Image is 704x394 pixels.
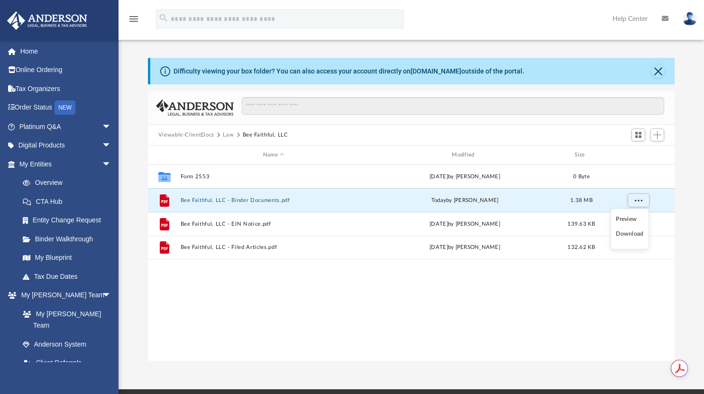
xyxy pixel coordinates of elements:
a: Anderson System [13,335,121,354]
a: My Entitiesarrow_drop_down [7,155,126,174]
div: by [PERSON_NAME] [371,173,558,181]
a: My [PERSON_NAME] Team [13,304,116,335]
img: Anderson Advisors Platinum Portal [4,11,90,30]
a: Binder Walkthrough [13,229,126,248]
input: Search files and folders [242,97,664,115]
div: NEW [55,101,75,115]
span: 139.63 KB [567,221,595,227]
button: More options [627,193,649,208]
div: Difficulty viewing your box folder? You can also access your account directly on outside of the p... [174,66,524,76]
button: Add [650,128,665,142]
button: Bee Faithful, LLC - Filed Articles.pdf [180,244,367,250]
a: [DOMAIN_NAME] [411,67,461,75]
a: Overview [13,174,126,192]
span: [DATE] [430,245,448,250]
span: today [431,198,446,203]
span: arrow_drop_down [102,136,121,156]
span: arrow_drop_down [102,155,121,174]
span: arrow_drop_down [102,286,121,305]
div: Name [180,151,367,159]
a: Online Ordering [7,61,126,80]
a: menu [128,18,139,25]
button: Bee Faithful, LLC [243,131,288,139]
a: Client Referrals [13,354,121,373]
div: [DATE] by [PERSON_NAME] [371,220,558,229]
a: Tax Due Dates [13,267,126,286]
button: Close [651,64,665,78]
button: Bee Faithful, LLC - EIN Notice.pdf [180,221,367,227]
a: My [PERSON_NAME] Teamarrow_drop_down [7,286,121,305]
button: Viewable-ClientDocs [158,131,214,139]
a: CTA Hub [13,192,126,211]
a: Digital Productsarrow_drop_down [7,136,126,155]
div: by [PERSON_NAME] [371,243,558,252]
div: id [604,151,671,159]
a: Entity Change Request [13,211,126,230]
a: Tax Organizers [7,79,126,98]
a: Order StatusNEW [7,98,126,118]
button: Form 2553 [180,174,367,180]
i: search [158,13,169,23]
div: Size [562,151,600,159]
li: Download [616,229,643,239]
button: Switch to Grid View [631,128,646,142]
a: Home [7,42,126,61]
li: Preview [616,214,643,224]
button: Law [223,131,234,139]
i: menu [128,13,139,25]
img: User Pic [683,12,697,26]
span: 0 Byte [573,174,590,179]
a: My Blueprint [13,248,121,267]
div: grid [148,165,675,361]
button: Bee Faithful, LLC - Binder Documents.pdf [180,197,367,203]
div: id [152,151,176,159]
span: 132.62 KB [567,245,595,250]
div: by [PERSON_NAME] [371,196,558,205]
div: Modified [371,151,558,159]
span: [DATE] [430,174,448,179]
ul: More options [611,209,649,249]
span: arrow_drop_down [102,117,121,137]
a: Platinum Q&Aarrow_drop_down [7,117,126,136]
span: 1.38 MB [570,198,593,203]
